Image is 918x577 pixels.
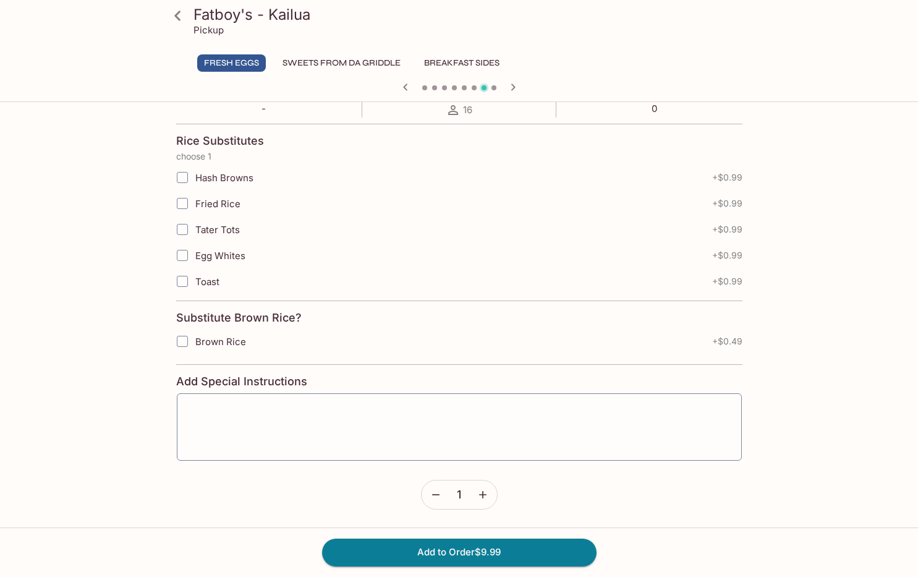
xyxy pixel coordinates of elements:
span: Brown Rice [195,336,246,348]
button: FRESH EGGS [197,54,266,72]
button: Add to Order$9.99 [322,539,597,566]
span: + $0.99 [712,199,742,208]
span: Fried Rice [195,198,240,210]
p: Pickup [193,24,224,36]
p: choose 1 [176,152,742,161]
span: + $0.99 [712,173,742,182]
button: SWEETS FROM DA GRIDDLE [276,54,407,72]
span: Egg Whites [195,250,245,262]
h4: Rice Substitutes [176,134,264,148]
span: + $0.99 [712,224,742,234]
span: Hash Browns [195,172,253,184]
span: Tater Tots [195,224,240,236]
span: 1 [457,488,461,502]
span: 16 [463,104,472,116]
span: + $0.49 [712,336,742,346]
h3: Fatboy's - Kailua [193,5,746,24]
h4: Add Special Instructions [176,375,742,388]
span: Toast [195,276,219,288]
p: - [248,103,280,114]
p: 0 [638,103,671,114]
span: + $0.99 [712,250,742,260]
button: BREAKFAST SIDES [417,54,506,72]
span: + $0.99 [712,276,742,286]
h4: Substitute Brown Rice? [176,311,302,325]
